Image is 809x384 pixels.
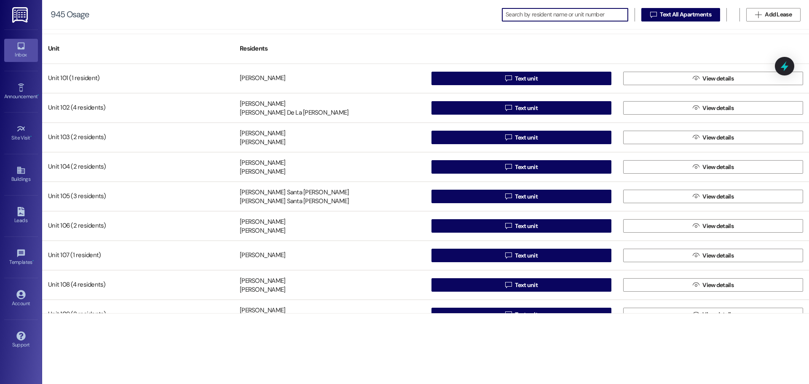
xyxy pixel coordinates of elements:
div: Residents [234,38,426,59]
i:  [755,11,761,18]
span: • [32,258,34,264]
span: View details [702,133,734,142]
span: Text unit [515,104,538,113]
button: View details [623,219,803,233]
i:  [505,105,512,111]
div: [PERSON_NAME] [240,99,285,108]
span: View details [702,281,734,290]
div: 945 Osage [51,10,89,19]
i:  [505,75,512,82]
span: View details [702,251,734,260]
a: Inbox [4,39,38,62]
span: View details [702,222,734,231]
div: Unit 101 (1 resident) [42,70,234,87]
div: [PERSON_NAME] [240,277,285,285]
div: [PERSON_NAME] [240,168,285,177]
span: Text unit [515,251,538,260]
div: [PERSON_NAME] [240,286,285,295]
div: [PERSON_NAME] [240,158,285,167]
i:  [693,252,699,259]
i:  [505,252,512,259]
div: [PERSON_NAME] [240,129,285,138]
span: • [38,92,39,98]
button: Text unit [431,72,611,85]
span: Text unit [515,192,538,201]
span: View details [702,163,734,172]
div: [PERSON_NAME] De La [PERSON_NAME] [240,109,348,118]
img: ResiDesk Logo [12,7,29,23]
div: Unit 104 (2 residents) [42,158,234,175]
button: Text unit [431,160,611,174]
a: Buildings [4,163,38,186]
div: [PERSON_NAME] [240,74,285,83]
a: Account [4,287,38,310]
span: View details [702,310,734,319]
span: Text unit [515,163,538,172]
div: [PERSON_NAME] [240,306,285,315]
i:  [693,105,699,111]
div: [PERSON_NAME] Santa [PERSON_NAME] [240,188,349,197]
button: Text unit [431,190,611,203]
i:  [505,223,512,229]
button: Text unit [431,249,611,262]
span: Add Lease [765,10,792,19]
i:  [693,193,699,200]
div: Unit 107 (1 resident) [42,247,234,264]
div: Unit 106 (2 residents) [42,218,234,234]
i:  [505,311,512,318]
button: View details [623,308,803,321]
button: Text All Apartments [641,8,720,21]
span: View details [702,74,734,83]
div: [PERSON_NAME] [240,251,285,260]
button: Text unit [431,278,611,292]
button: View details [623,160,803,174]
i:  [505,164,512,170]
a: Site Visit • [4,122,38,145]
i:  [505,282,512,288]
button: View details [623,131,803,144]
i:  [693,164,699,170]
button: Text unit [431,219,611,233]
span: View details [702,104,734,113]
button: Text unit [431,308,611,321]
a: Leads [4,204,38,227]
button: View details [623,249,803,262]
button: View details [623,72,803,85]
span: • [30,134,32,140]
button: Text unit [431,131,611,144]
span: View details [702,192,734,201]
button: Text unit [431,101,611,115]
a: Templates • [4,246,38,269]
div: Unit 108 (4 residents) [42,277,234,293]
i:  [650,11,656,18]
div: Unit 105 (3 residents) [42,188,234,205]
span: Text unit [515,310,538,319]
span: Text All Apartments [660,10,711,19]
i:  [693,134,699,141]
i:  [693,223,699,229]
div: [PERSON_NAME] [240,138,285,147]
button: View details [623,278,803,292]
i:  [505,193,512,200]
div: [PERSON_NAME] Santa [PERSON_NAME] [240,197,349,206]
i:  [505,134,512,141]
input: Search by resident name or unit number [506,9,628,21]
span: Text unit [515,133,538,142]
i:  [693,75,699,82]
span: Text unit [515,74,538,83]
button: Add Lease [746,8,801,21]
div: Unit 102 (4 residents) [42,99,234,116]
button: View details [623,190,803,203]
div: [PERSON_NAME] [240,218,285,226]
div: Unit 109 (2 residents) [42,306,234,323]
div: Unit 103 (2 residents) [42,129,234,146]
i:  [693,282,699,288]
a: Support [4,329,38,352]
span: Text unit [515,222,538,231]
button: View details [623,101,803,115]
span: Text unit [515,281,538,290]
div: Unit [42,38,234,59]
i:  [693,311,699,318]
div: [PERSON_NAME] [240,227,285,236]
